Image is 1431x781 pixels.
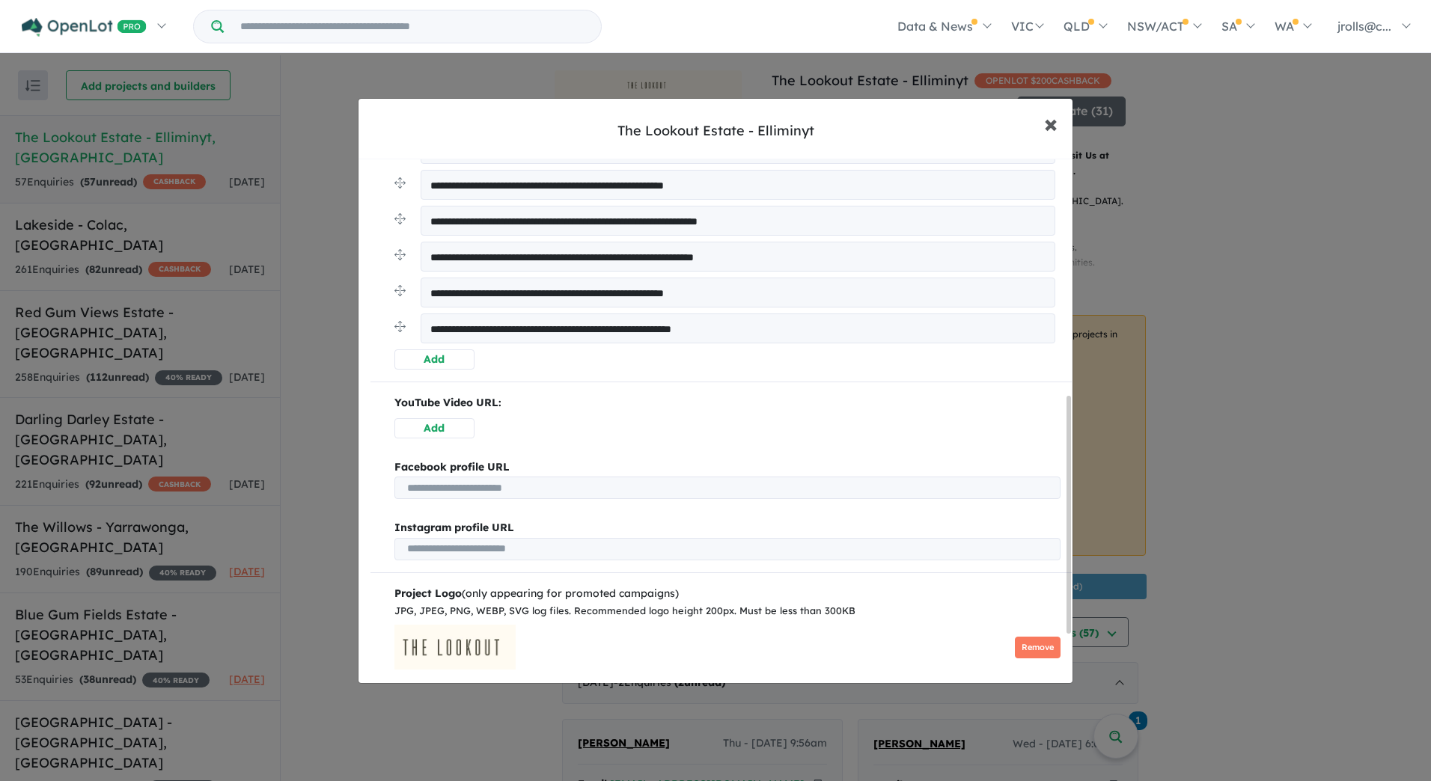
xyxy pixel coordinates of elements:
[227,10,598,43] input: Try estate name, suburb, builder or developer
[394,418,475,438] button: Add
[394,586,462,600] b: Project Logo
[394,213,406,224] img: drag.svg
[394,349,475,370] button: Add
[22,18,147,37] img: Openlot PRO Logo White
[394,394,1061,412] p: YouTube Video URL:
[1044,107,1058,139] span: ×
[1015,637,1061,658] button: Remove
[394,249,406,260] img: drag.svg
[394,603,1061,619] div: JPG, JPEG, PNG, WEBP, SVG log files. Recommended logo height 200px. Must be less than 300KB
[394,682,1061,699] b: Logo background colour (FFFFFF)
[394,521,514,534] b: Instagram profile URL
[394,585,1061,603] div: (only appearing for promoted campaigns)
[394,460,510,474] b: Facebook profile URL
[617,121,814,141] div: The Lookout Estate - Elliminyt
[1337,19,1391,34] span: jrolls@c...
[394,177,406,189] img: drag.svg
[394,285,406,296] img: drag.svg
[394,625,516,670] img: Screenshot%202025-05-26%20091410.jpg
[394,321,406,332] img: drag.svg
